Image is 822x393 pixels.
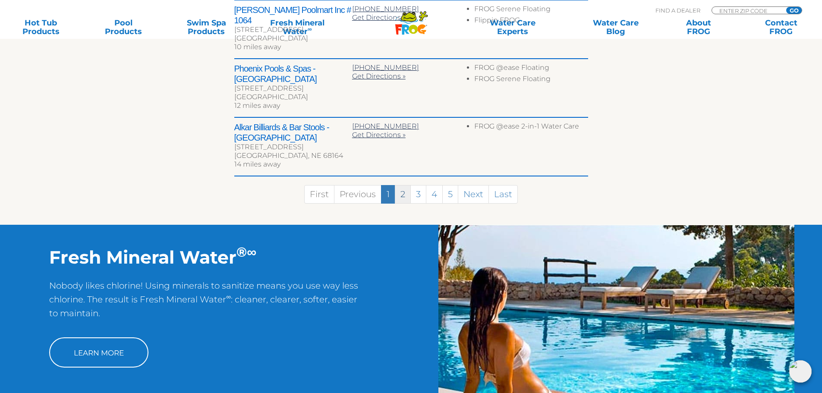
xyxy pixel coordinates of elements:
a: [PHONE_NUMBER] [352,122,419,130]
li: FROG Serene Floating [474,5,588,16]
a: PoolProducts [91,19,156,36]
a: Get Directions » [352,72,406,80]
sup: ∞ [226,292,231,301]
a: Get Directions » [352,131,406,139]
h2: Fresh Mineral Water [49,246,362,268]
span: 10 miles away [234,43,281,51]
a: Next [458,185,489,204]
a: Hot TubProducts [9,19,73,36]
div: [STREET_ADDRESS] [234,143,352,151]
a: 2 [395,185,411,204]
p: Find A Dealer [655,6,700,14]
h2: [PERSON_NAME] Poolmart Inc # 1064 [234,5,352,25]
img: openIcon [789,360,812,383]
div: [STREET_ADDRESS] [234,84,352,93]
sup: ® [236,244,247,260]
div: [STREET_ADDRESS] [234,25,352,34]
div: [GEOGRAPHIC_DATA] [234,93,352,101]
a: ContactFROG [749,19,813,36]
li: FROG @ease Floating [474,63,588,75]
li: FROG Serene Floating [474,75,588,86]
a: Water CareBlog [583,19,648,36]
div: [GEOGRAPHIC_DATA], NE 68164 [234,151,352,160]
li: FROG @ease 2-in-1 Water Care [474,122,588,133]
span: 12 miles away [234,101,280,110]
a: 4 [426,185,443,204]
a: First [304,185,334,204]
h2: Phoenix Pools & Spas - [GEOGRAPHIC_DATA] [234,63,352,84]
input: GO [786,7,802,14]
h2: Alkar Billiards & Bar Stools - [GEOGRAPHIC_DATA] [234,122,352,143]
a: 5 [442,185,458,204]
a: Swim SpaProducts [174,19,239,36]
li: Flippin FROG [474,16,588,27]
span: 14 miles away [234,160,280,168]
input: Zip Code Form [718,7,777,14]
a: AboutFROG [666,19,731,36]
a: [PHONE_NUMBER] [352,63,419,72]
a: 3 [410,185,426,204]
a: Previous [334,185,381,204]
p: Nobody likes chlorine! Using minerals to sanitize means you use way less chlorine. The result is ... [49,279,362,329]
a: 1 [381,185,395,204]
a: Get Directions » [352,13,406,22]
a: [PHONE_NUMBER] [352,5,419,13]
sup: ∞ [247,244,256,260]
a: Last [488,185,518,204]
a: Learn More [49,337,148,368]
div: [GEOGRAPHIC_DATA] [234,34,352,43]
